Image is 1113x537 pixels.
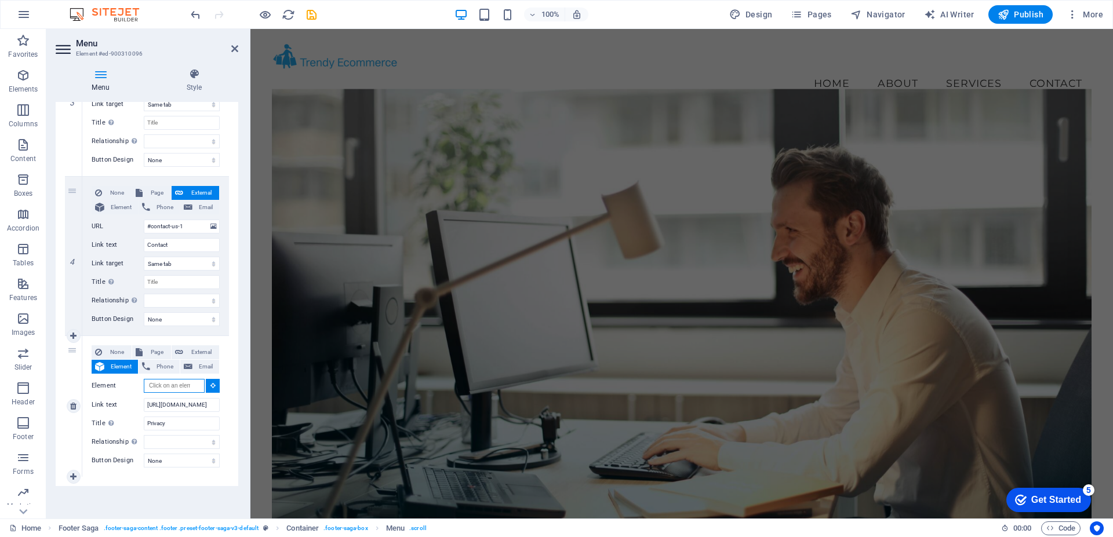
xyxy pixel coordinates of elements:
[9,6,94,30] div: Get Started 5 items remaining, 0% complete
[92,360,138,374] button: Element
[196,200,216,214] span: Email
[10,154,36,163] p: Content
[541,8,560,21] h6: 100%
[188,8,202,21] button: undo
[258,8,272,21] button: Click here to leave preview mode and continue editing
[725,5,777,24] div: Design (Ctrl+Alt+Y)
[92,257,144,271] label: Link target
[196,360,216,374] span: Email
[92,153,144,167] label: Button Design
[180,200,219,214] button: Email
[92,398,144,412] label: Link text
[59,521,427,535] nav: breadcrumb
[144,379,205,393] input: Click on an element ...
[106,345,128,359] span: None
[104,521,259,535] span: . footer-saga-content .footer .preset-footer-saga-v3-default
[144,275,220,289] input: Title
[144,116,220,130] input: Title
[524,8,565,21] button: 100%
[92,417,144,430] label: Title
[139,360,180,374] button: Phone
[144,398,220,412] input: Link text...
[92,275,144,289] label: Title
[92,220,144,233] label: URL
[106,186,128,200] span: None
[14,189,33,198] p: Boxes
[846,5,910,24] button: Navigator
[132,186,171,200] button: Page
[187,186,216,200] span: External
[92,97,144,111] label: Link target
[12,328,35,337] p: Images
[144,417,220,430] input: Title
[86,2,97,14] div: 5
[9,293,37,302] p: Features
[92,454,144,467] label: Button Design
[1067,9,1103,20] span: More
[108,360,134,374] span: Element
[92,435,144,449] label: Relationship
[14,363,32,372] p: Slider
[1046,521,1075,535] span: Code
[282,8,295,21] i: Reload page
[1001,521,1032,535] h6: Session time
[729,9,773,20] span: Design
[13,258,34,268] p: Tables
[7,502,39,511] p: Marketing
[56,68,150,93] h4: Menu
[1062,5,1108,24] button: More
[64,98,81,107] em: 3
[304,8,318,21] button: save
[92,379,144,393] label: Element
[919,5,979,24] button: AI Writer
[76,38,238,49] h2: Menu
[263,525,268,531] i: This element is a customizable preset
[92,238,144,252] label: Link text
[13,467,34,476] p: Forms
[323,521,368,535] span: . footer-saga-box
[154,360,176,374] span: Phone
[286,521,319,535] span: Click to select. Double-click to edit
[998,9,1043,20] span: Publish
[386,521,405,535] span: Click to select. Double-click to edit
[144,220,220,233] input: URL...
[409,521,427,535] span: . scroll
[92,186,132,200] button: None
[92,294,144,308] label: Relationship
[108,200,134,214] span: Element
[92,312,144,326] label: Button Design
[850,9,905,20] span: Navigator
[67,8,154,21] img: Editor Logo
[150,68,238,93] h4: Style
[572,9,582,20] i: On resize automatically adjust zoom level to fit chosen device.
[172,186,219,200] button: External
[7,224,39,233] p: Accordion
[92,116,144,130] label: Title
[64,257,81,266] em: 4
[59,521,99,535] span: Click to select. Double-click to edit
[9,85,38,94] p: Elements
[34,13,84,23] div: Get Started
[9,521,41,535] a: Click to cancel selection. Double-click to open Pages
[924,9,974,20] span: AI Writer
[1021,524,1023,532] span: :
[92,134,144,148] label: Relationship
[13,432,34,441] p: Footer
[154,200,176,214] span: Phone
[76,49,215,59] h3: Element #ed-900310096
[132,345,171,359] button: Page
[1090,521,1104,535] button: Usercentrics
[12,397,35,407] p: Header
[144,238,220,252] input: Link text...
[172,345,219,359] button: External
[988,5,1053,24] button: Publish
[9,119,38,129] p: Columns
[92,200,138,214] button: Element
[725,5,777,24] button: Design
[146,186,168,200] span: Page
[8,50,38,59] p: Favorites
[305,8,318,21] i: Save (Ctrl+S)
[146,345,168,359] span: Page
[189,8,202,21] i: Undo: Change menu items (Ctrl+Z)
[1041,521,1081,535] button: Code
